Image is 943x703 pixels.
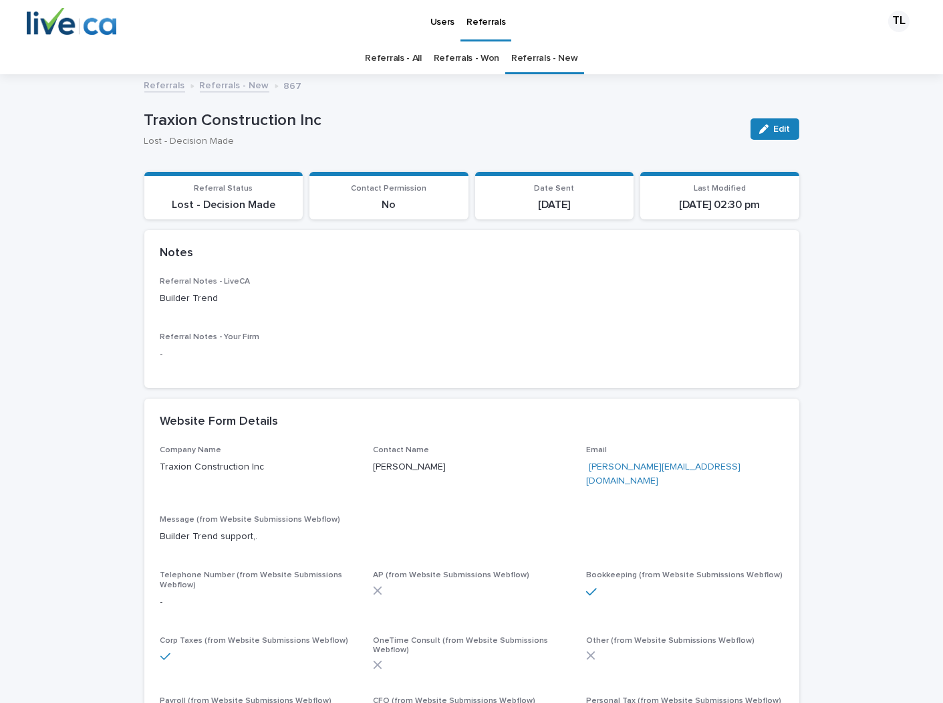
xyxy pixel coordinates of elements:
[160,246,194,261] h2: Notes
[160,595,358,609] p: -
[586,462,740,486] a: [PERSON_NAME][EMAIL_ADDRESS][DOMAIN_NAME]
[351,185,426,193] span: Contact Permission
[160,571,343,589] span: Telephone Number (from Website Submissions Webflow)
[160,460,358,474] p: Traxion Construction Inc
[373,637,548,654] span: OneTime Consult (from Website Submissions Webflow)
[373,460,570,474] p: [PERSON_NAME]
[160,530,783,544] p: Builder Trend support,.
[200,77,269,92] a: Referrals - New
[160,637,349,645] span: Corp Taxes (from Website Submissions Webflow)
[774,124,791,134] span: Edit
[648,199,791,211] p: [DATE] 02:30 pm
[144,77,185,92] a: Referrals
[751,118,799,140] button: Edit
[511,43,577,74] a: Referrals - New
[586,446,607,454] span: Email
[160,278,251,286] span: Referral Notes - LiveCA
[160,348,783,362] p: -
[317,199,460,211] p: No
[27,8,116,35] img: W0LJ37ZJRoycoyQlQNXY
[434,43,499,74] a: Referrals - Won
[373,446,429,454] span: Contact Name
[152,199,295,211] p: Lost - Decision Made
[160,333,260,341] span: Referral Notes - Your Firm
[534,185,574,193] span: Date Sent
[160,446,222,454] span: Company Name
[483,199,626,211] p: [DATE]
[586,571,783,579] span: Bookkeeping (from Website Submissions Webflow)
[365,43,421,74] a: Referrals - All
[888,11,910,32] div: TL
[694,185,746,193] span: Last Modified
[194,185,253,193] span: Referral Status
[373,571,529,579] span: AP (from Website Submissions Webflow)
[586,637,755,645] span: Other (from Website Submissions Webflow)
[160,516,341,524] span: Message (from Website Submissions Webflow)
[284,78,302,92] p: 867
[160,415,279,429] h2: Website Form Details
[160,292,783,306] p: Builder Trend
[144,136,734,147] p: Lost - Decision Made
[144,111,740,130] p: Traxion Construction Inc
